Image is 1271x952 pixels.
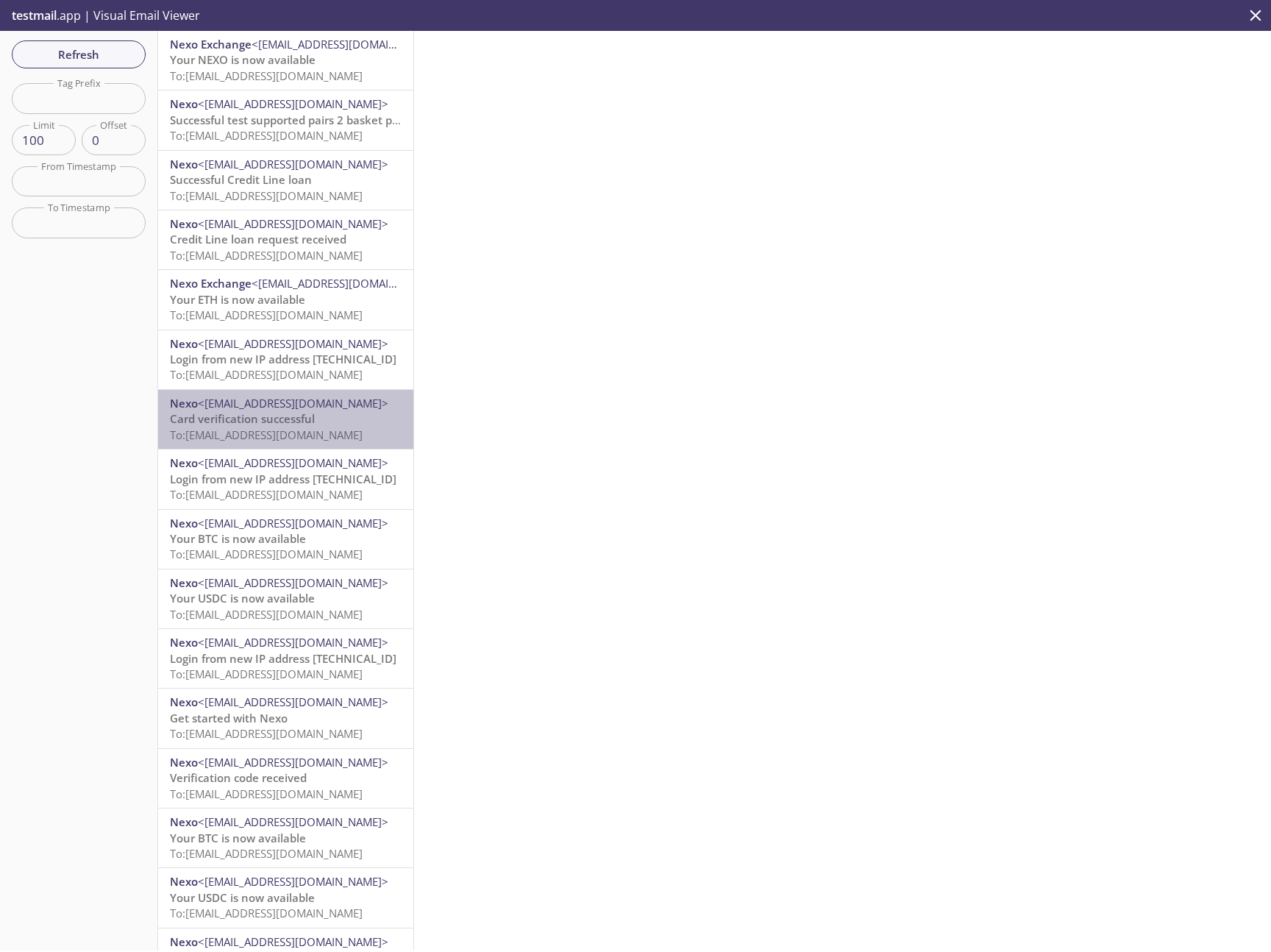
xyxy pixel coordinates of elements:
[170,232,346,246] span: Credit Line loan request received
[170,248,363,263] span: To: [EMAIL_ADDRESS][DOMAIN_NAME]
[198,934,388,949] span: <[EMAIL_ADDRESS][DOMAIN_NAME]>
[170,695,198,709] span: Nexo
[170,427,363,442] span: To: [EMAIL_ADDRESS][DOMAIN_NAME]
[170,831,306,845] span: Your BTC is now available
[170,172,312,187] span: Successful Credit Line loan
[170,367,363,382] span: To: [EMAIL_ADDRESS][DOMAIN_NAME]
[24,45,134,64] span: Refresh
[170,68,363,83] span: To: [EMAIL_ADDRESS][DOMAIN_NAME]
[170,157,198,171] span: Nexo
[198,96,388,111] span: <[EMAIL_ADDRESS][DOMAIN_NAME]>
[198,396,388,411] span: <[EMAIL_ADDRESS][DOMAIN_NAME]>
[158,151,413,210] div: Nexo<[EMAIL_ADDRESS][DOMAIN_NAME]>Successful Credit Line loanTo:[EMAIL_ADDRESS][DOMAIN_NAME]
[198,635,388,650] span: <[EMAIL_ADDRESS][DOMAIN_NAME]>
[170,128,363,143] span: To: [EMAIL_ADDRESS][DOMAIN_NAME]
[198,874,388,889] span: <[EMAIL_ADDRESS][DOMAIN_NAME]>
[170,667,363,681] span: To: [EMAIL_ADDRESS][DOMAIN_NAME]
[170,607,363,622] span: To: [EMAIL_ADDRESS][DOMAIN_NAME]
[158,868,413,927] div: Nexo<[EMAIL_ADDRESS][DOMAIN_NAME]>Your USDC is now availableTo:[EMAIL_ADDRESS][DOMAIN_NAME]
[170,487,363,502] span: To: [EMAIL_ADDRESS][DOMAIN_NAME]
[170,575,198,590] span: Nexo
[198,516,388,530] span: <[EMAIL_ADDRESS][DOMAIN_NAME]>
[170,591,315,605] span: Your USDC is now available
[170,411,315,426] span: Card verification successful
[170,711,288,725] span: Get started with Nexo
[252,276,442,291] span: <[EMAIL_ADDRESS][DOMAIN_NAME]>
[170,216,198,231] span: Nexo
[158,809,413,867] div: Nexo<[EMAIL_ADDRESS][DOMAIN_NAME]>Your BTC is now availableTo:[EMAIL_ADDRESS][DOMAIN_NAME]
[158,390,413,449] div: Nexo<[EMAIL_ADDRESS][DOMAIN_NAME]>Card verification successfulTo:[EMAIL_ADDRESS][DOMAIN_NAME]
[170,726,363,741] span: To: [EMAIL_ADDRESS][DOMAIN_NAME]
[158,31,413,90] div: Nexo Exchange<[EMAIL_ADDRESS][DOMAIN_NAME]>Your NEXO is now availableTo:[EMAIL_ADDRESS][DOMAIN_NAME]
[158,270,413,329] div: Nexo Exchange<[EMAIL_ADDRESS][DOMAIN_NAME]>Your ETH is now availableTo:[EMAIL_ADDRESS][DOMAIN_NAME]
[12,7,57,24] span: testmail
[158,330,413,389] div: Nexo<[EMAIL_ADDRESS][DOMAIN_NAME]>Login from new IP address [TECHNICAL_ID]To:[EMAIL_ADDRESS][DOMA...
[158,90,413,149] div: Nexo<[EMAIL_ADDRESS][DOMAIN_NAME]>Successful test supported pairs 2 basket purchaseTo:[EMAIL_ADDR...
[170,755,198,770] span: Nexo
[170,352,396,366] span: Login from new IP address [TECHNICAL_ID]
[170,874,198,889] span: Nexo
[198,455,388,470] span: <[EMAIL_ADDRESS][DOMAIN_NAME]>
[158,510,413,569] div: Nexo<[EMAIL_ADDRESS][DOMAIN_NAME]>Your BTC is now availableTo:[EMAIL_ADDRESS][DOMAIN_NAME]
[170,547,363,561] span: To: [EMAIL_ADDRESS][DOMAIN_NAME]
[170,934,198,949] span: Nexo
[170,308,363,322] span: To: [EMAIL_ADDRESS][DOMAIN_NAME]
[158,569,413,628] div: Nexo<[EMAIL_ADDRESS][DOMAIN_NAME]>Your USDC is now availableTo:[EMAIL_ADDRESS][DOMAIN_NAME]
[158,749,413,808] div: Nexo<[EMAIL_ADDRESS][DOMAIN_NAME]>Verification code receivedTo:[EMAIL_ADDRESS][DOMAIN_NAME]
[198,336,388,351] span: <[EMAIL_ADDRESS][DOMAIN_NAME]>
[158,210,413,269] div: Nexo<[EMAIL_ADDRESS][DOMAIN_NAME]>Credit Line loan request receivedTo:[EMAIL_ADDRESS][DOMAIN_NAME]
[170,770,307,785] span: Verification code received
[170,113,435,127] span: Successful test supported pairs 2 basket purchase
[170,276,252,291] span: Nexo Exchange
[158,629,413,688] div: Nexo<[EMAIL_ADDRESS][DOMAIN_NAME]>Login from new IP address [TECHNICAL_ID]To:[EMAIL_ADDRESS][DOMA...
[198,575,388,590] span: <[EMAIL_ADDRESS][DOMAIN_NAME]>
[198,814,388,829] span: <[EMAIL_ADDRESS][DOMAIN_NAME]>
[170,188,363,203] span: To: [EMAIL_ADDRESS][DOMAIN_NAME]
[158,450,413,508] div: Nexo<[EMAIL_ADDRESS][DOMAIN_NAME]>Login from new IP address [TECHNICAL_ID]To:[EMAIL_ADDRESS][DOMA...
[170,455,198,470] span: Nexo
[170,52,316,67] span: Your NEXO is now available
[170,635,198,650] span: Nexo
[170,96,198,111] span: Nexo
[170,516,198,530] span: Nexo
[170,336,198,351] span: Nexo
[170,651,396,666] span: Login from new IP address [TECHNICAL_ID]
[12,40,146,68] button: Refresh
[170,786,363,801] span: To: [EMAIL_ADDRESS][DOMAIN_NAME]
[170,396,198,411] span: Nexo
[198,695,388,709] span: <[EMAIL_ADDRESS][DOMAIN_NAME]>
[170,846,363,861] span: To: [EMAIL_ADDRESS][DOMAIN_NAME]
[170,37,252,51] span: Nexo Exchange
[198,157,388,171] span: <[EMAIL_ADDRESS][DOMAIN_NAME]>
[170,292,305,307] span: Your ETH is now available
[198,216,388,231] span: <[EMAIL_ADDRESS][DOMAIN_NAME]>
[170,890,315,905] span: Your USDC is now available
[252,37,442,51] span: <[EMAIL_ADDRESS][DOMAIN_NAME]>
[170,531,306,546] span: Your BTC is now available
[170,814,198,829] span: Nexo
[170,906,363,920] span: To: [EMAIL_ADDRESS][DOMAIN_NAME]
[170,472,396,486] span: Login from new IP address [TECHNICAL_ID]
[198,755,388,770] span: <[EMAIL_ADDRESS][DOMAIN_NAME]>
[158,689,413,747] div: Nexo<[EMAIL_ADDRESS][DOMAIN_NAME]>Get started with NexoTo:[EMAIL_ADDRESS][DOMAIN_NAME]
